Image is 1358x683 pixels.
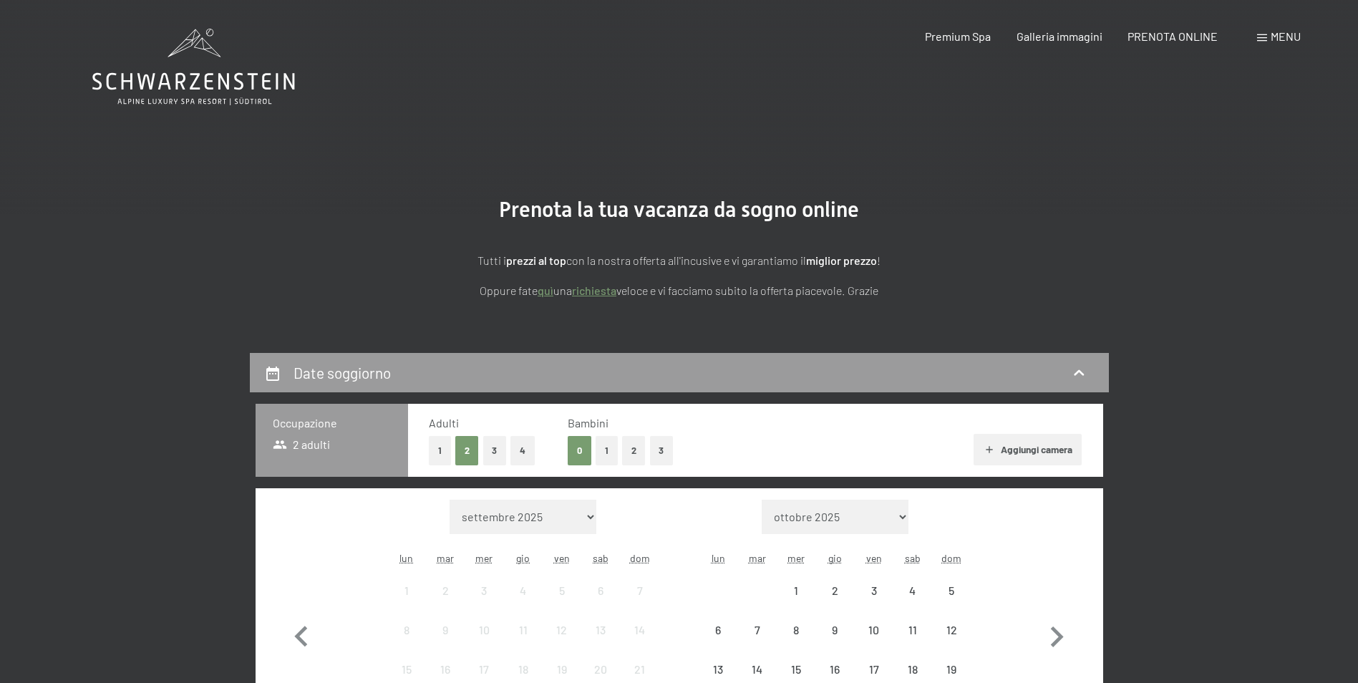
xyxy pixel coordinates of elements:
button: 1 [596,436,618,465]
div: 5 [544,585,580,621]
span: Prenota la tua vacanza da sogno online [499,197,859,222]
div: 10 [855,624,891,660]
div: Wed Oct 08 2025 [777,611,815,649]
div: arrivo/check-in non effettuabile [815,611,854,649]
div: Tue Sep 02 2025 [426,571,465,610]
div: Sun Sep 07 2025 [620,571,659,610]
div: Fri Sep 05 2025 [543,571,581,610]
div: arrivo/check-in non effettuabile [854,611,893,649]
strong: miglior prezzo [806,253,877,267]
span: Adulti [429,416,459,430]
p: Tutti i con la nostra offerta all'incusive e vi garantiamo il ! [321,251,1037,270]
abbr: lunedì [399,552,413,564]
div: arrivo/check-in non effettuabile [777,571,815,610]
div: 8 [778,624,814,660]
abbr: mercoledì [475,552,493,564]
div: Sat Oct 04 2025 [893,571,932,610]
div: Tue Oct 07 2025 [738,611,777,649]
abbr: lunedì [712,552,725,564]
div: arrivo/check-in non effettuabile [932,571,971,610]
span: Menu [1271,29,1301,43]
abbr: domenica [630,552,650,564]
div: arrivo/check-in non effettuabile [581,571,620,610]
div: 5 [933,585,969,621]
div: arrivo/check-in non effettuabile [543,571,581,610]
abbr: martedì [437,552,454,564]
div: Sat Sep 06 2025 [581,571,620,610]
abbr: venerdì [866,552,882,564]
div: Thu Oct 09 2025 [815,611,854,649]
button: 3 [650,436,674,465]
button: 1 [429,436,451,465]
div: 10 [466,624,502,660]
button: 3 [483,436,507,465]
div: Fri Oct 10 2025 [854,611,893,649]
div: 8 [389,624,425,660]
div: Sun Oct 05 2025 [932,571,971,610]
div: Wed Oct 01 2025 [777,571,815,610]
div: Thu Oct 02 2025 [815,571,854,610]
abbr: martedì [749,552,766,564]
div: 6 [583,585,619,621]
div: Fri Sep 12 2025 [543,611,581,649]
div: Wed Sep 03 2025 [465,571,503,610]
div: 3 [855,585,891,621]
h3: Occupazione [273,415,391,431]
div: Sun Sep 14 2025 [620,611,659,649]
div: arrivo/check-in non effettuabile [893,611,932,649]
div: 13 [583,624,619,660]
button: 0 [568,436,591,465]
div: Sat Sep 13 2025 [581,611,620,649]
div: 1 [778,585,814,621]
div: 1 [389,585,425,621]
div: Mon Sep 08 2025 [387,611,426,649]
a: PRENOTA ONLINE [1127,29,1218,43]
div: arrivo/check-in non effettuabile [504,611,543,649]
div: Mon Oct 06 2025 [699,611,737,649]
div: arrivo/check-in non effettuabile [504,571,543,610]
abbr: domenica [941,552,961,564]
div: 9 [817,624,853,660]
button: 4 [510,436,535,465]
div: arrivo/check-in non effettuabile [738,611,777,649]
div: arrivo/check-in non effettuabile [854,571,893,610]
span: 2 adulti [273,437,331,452]
a: Galleria immagini [1017,29,1102,43]
div: 2 [427,585,463,621]
div: 12 [544,624,580,660]
div: 7 [739,624,775,660]
div: 3 [466,585,502,621]
div: Thu Sep 11 2025 [504,611,543,649]
div: Tue Sep 09 2025 [426,611,465,649]
div: arrivo/check-in non effettuabile [815,571,854,610]
div: 4 [505,585,541,621]
div: Wed Sep 10 2025 [465,611,503,649]
button: 2 [622,436,646,465]
abbr: sabato [905,552,921,564]
a: Premium Spa [925,29,991,43]
div: Sat Oct 11 2025 [893,611,932,649]
div: 14 [621,624,657,660]
div: arrivo/check-in non effettuabile [426,571,465,610]
button: 2 [455,436,479,465]
div: arrivo/check-in non effettuabile [893,571,932,610]
div: Mon Sep 01 2025 [387,571,426,610]
div: arrivo/check-in non effettuabile [699,611,737,649]
div: Sun Oct 12 2025 [932,611,971,649]
div: arrivo/check-in non effettuabile [581,611,620,649]
strong: prezzi al top [506,253,566,267]
div: arrivo/check-in non effettuabile [620,611,659,649]
a: quì [538,284,553,297]
abbr: mercoledì [787,552,805,564]
div: arrivo/check-in non effettuabile [777,611,815,649]
abbr: giovedì [828,552,842,564]
button: Aggiungi camera [974,434,1082,465]
div: 4 [895,585,931,621]
div: arrivo/check-in non effettuabile [465,571,503,610]
div: 12 [933,624,969,660]
div: arrivo/check-in non effettuabile [543,611,581,649]
div: arrivo/check-in non effettuabile [426,611,465,649]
